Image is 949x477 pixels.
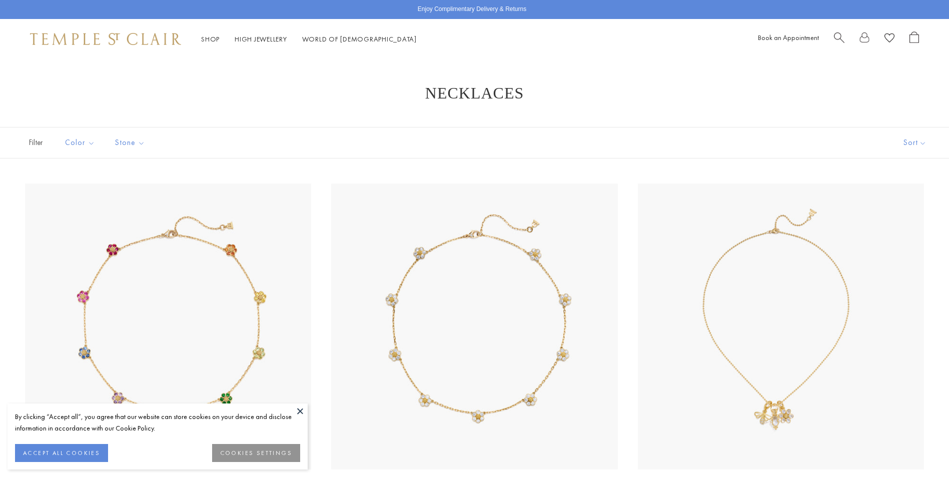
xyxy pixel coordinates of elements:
a: High JewelleryHigh Jewellery [235,34,287,43]
button: Stone [108,131,153,154]
button: COOKIES SETTINGS [212,444,300,462]
a: Book an Appointment [758,33,819,42]
button: ACCEPT ALL COOKIES [15,444,108,462]
nav: Main navigation [201,33,417,45]
span: Stone [110,136,153,149]
img: 18K Fiori Necklace [25,183,311,469]
span: Color [60,136,103,149]
h1: Necklaces [40,84,909,102]
a: Open Shopping Bag [909,31,919,47]
a: World of [DEMOGRAPHIC_DATA]World of [DEMOGRAPHIC_DATA] [302,34,417,43]
img: NCH-E7BEEFIORBM [638,183,924,469]
button: Color [58,131,103,154]
button: Show sort by [881,127,949,158]
p: Enjoy Complimentary Delivery & Returns [418,4,526,14]
img: Temple St. Clair [30,33,181,45]
img: N31810-FIORI [331,183,617,469]
a: ShopShop [201,34,220,43]
a: View Wishlist [884,31,894,47]
div: By clicking “Accept all”, you agree that our website can store cookies on your device and disclos... [15,411,300,434]
a: Search [834,31,844,47]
